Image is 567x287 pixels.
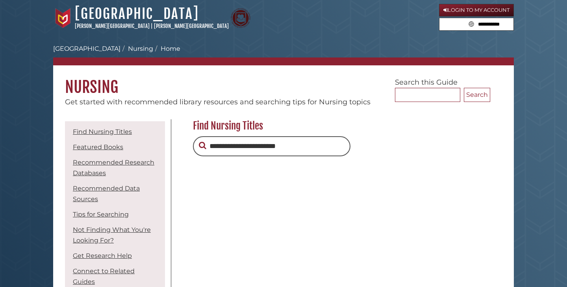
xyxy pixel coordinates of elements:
a: Login to My Account [439,4,514,17]
span: | [151,23,153,29]
a: Recommended Data Sources [73,185,140,203]
button: Search [466,18,476,29]
a: Get Research Help [73,252,132,259]
span: Get started with recommended library resources and searching tips for Nursing topics [65,98,371,106]
img: Calvin University [53,8,73,28]
a: [PERSON_NAME][GEOGRAPHIC_DATA] [154,23,229,29]
button: Search [199,140,206,151]
a: Find Nursing Titles [73,128,132,135]
a: Featured Books [73,143,123,151]
a: [GEOGRAPHIC_DATA] [53,45,120,52]
a: [PERSON_NAME][GEOGRAPHIC_DATA] [75,23,150,29]
h1: Nursing [53,65,514,97]
button: Search [464,88,490,102]
a: Nursing [128,45,153,52]
a: Connect to Related Guides [73,267,135,285]
a: Not Finding What You're Looking For? [73,226,151,244]
i: Search [199,141,206,149]
img: Calvin Theological Seminary [231,8,250,28]
a: Recommended Research Databases [73,159,154,177]
a: [GEOGRAPHIC_DATA] [75,5,199,22]
a: Tips for Searching [73,211,129,218]
h2: Find Nursing Titles [189,120,490,132]
li: Home [153,44,180,54]
nav: breadcrumb [53,44,514,65]
form: Search library guides, policies, and FAQs. [439,18,514,31]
